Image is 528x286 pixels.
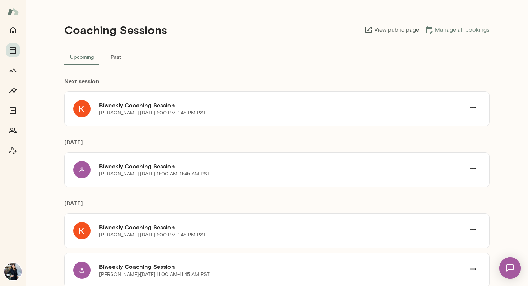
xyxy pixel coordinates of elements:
h6: [DATE] [64,199,490,213]
a: View public page [364,25,419,34]
a: Manage all bookings [425,25,490,34]
h6: Biweekly Coaching Session [99,262,466,271]
button: Growth Plan [6,63,20,78]
p: [PERSON_NAME] · [DATE] · 11:00 AM-11:45 AM PST [99,271,210,278]
button: Home [6,23,20,37]
h6: Biweekly Coaching Session [99,223,466,231]
h6: [DATE] [64,138,490,152]
button: Insights [6,83,20,98]
button: Documents [6,103,20,118]
img: Mento [7,5,19,18]
h6: Biweekly Coaching Session [99,162,466,170]
img: Allyson Tom [4,263,22,280]
div: basic tabs example [64,48,490,65]
p: [PERSON_NAME] · [DATE] · 1:00 PM-1:45 PM PST [99,231,206,239]
h6: Next session [64,77,490,91]
button: Members [6,123,20,138]
h4: Coaching Sessions [64,23,167,37]
p: [PERSON_NAME] · [DATE] · 1:00 PM-1:45 PM PST [99,109,206,117]
button: Past [99,48,132,65]
button: Sessions [6,43,20,57]
p: [PERSON_NAME] · [DATE] · 11:00 AM-11:45 AM PST [99,170,210,178]
h6: Biweekly Coaching Session [99,101,466,109]
button: Coach app [6,144,20,158]
button: Upcoming [64,48,99,65]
